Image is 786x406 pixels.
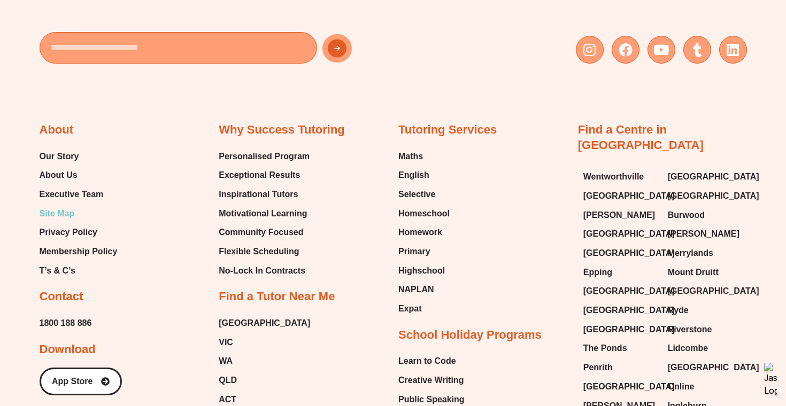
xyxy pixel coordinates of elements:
[668,264,742,280] a: Mount Druitt
[398,301,422,317] span: Expat
[583,264,612,280] span: Epping
[398,206,450,222] a: Homeschool
[219,334,310,350] a: VIC
[40,289,83,304] h2: Contact
[40,186,104,202] span: Executive Team
[398,327,542,343] h2: School Holiday Programs
[583,245,657,261] a: [GEOGRAPHIC_DATA]
[40,149,118,165] a: Our Story
[583,264,657,280] a: Epping
[398,301,450,317] a: Expat
[219,372,310,388] a: QLD
[219,334,233,350] span: VIC
[40,224,98,240] span: Privacy Policy
[398,167,450,183] a: English
[52,377,93,386] span: App Store
[583,322,657,338] a: [GEOGRAPHIC_DATA]
[40,342,96,357] h2: Download
[40,244,118,260] a: Membership Policy
[219,315,310,331] a: [GEOGRAPHIC_DATA]
[583,226,657,242] a: [GEOGRAPHIC_DATA]
[40,263,118,279] a: T’s & C’s
[219,353,233,369] span: WA
[583,379,675,395] span: [GEOGRAPHIC_DATA]
[219,149,310,165] a: Personalised Program
[398,282,434,298] span: NAPLAN
[398,224,450,240] a: Homework
[398,244,450,260] a: Primary
[219,167,310,183] a: Exceptional Results
[583,245,675,261] span: [GEOGRAPHIC_DATA]
[219,206,307,222] span: Motivational Learning
[668,264,719,280] span: Mount Druitt
[668,226,739,242] span: [PERSON_NAME]
[219,122,345,138] h2: Why Success Tutoring
[398,186,450,202] a: Selective
[219,263,310,279] a: No-Lock In Contracts
[583,360,657,376] a: Penrith
[583,340,657,356] a: The Ponds
[583,188,657,204] a: [GEOGRAPHIC_DATA]
[398,372,464,388] span: Creative Writing
[40,32,388,69] form: New Form
[398,244,430,260] span: Primary
[219,186,310,202] a: Inspirational Tutors
[583,340,627,356] span: The Ponds
[40,206,75,222] span: Site Map
[583,207,657,223] a: [PERSON_NAME]
[398,282,450,298] a: NAPLAN
[219,289,335,304] h2: Find a Tutor Near Me
[219,372,237,388] span: QLD
[583,207,655,223] span: [PERSON_NAME]
[583,226,675,242] span: [GEOGRAPHIC_DATA]
[219,244,299,260] span: Flexible Scheduling
[668,245,713,261] span: Merrylands
[219,244,310,260] a: Flexible Scheduling
[398,263,450,279] a: Highschool
[219,186,298,202] span: Inspirational Tutors
[583,188,675,204] span: [GEOGRAPHIC_DATA]
[583,360,613,376] span: Penrith
[219,224,310,240] a: Community Focused
[583,283,657,299] a: [GEOGRAPHIC_DATA]
[40,167,118,183] a: About Us
[40,167,78,183] span: About Us
[398,353,456,369] span: Learn to Code
[398,186,435,202] span: Selective
[40,263,75,279] span: T’s & C’s
[668,169,742,185] a: [GEOGRAPHIC_DATA]
[398,122,497,138] h2: Tutoring Services
[219,206,310,222] a: Motivational Learning
[668,207,705,223] span: Burwood
[40,224,118,240] a: Privacy Policy
[398,149,450,165] a: Maths
[398,224,442,240] span: Homework
[578,123,704,152] a: Find a Centre in [GEOGRAPHIC_DATA]
[668,283,742,299] a: [GEOGRAPHIC_DATA]
[583,283,675,299] span: [GEOGRAPHIC_DATA]
[668,245,742,261] a: Merrylands
[583,302,657,318] a: [GEOGRAPHIC_DATA]
[603,285,786,406] div: Chat Widget
[219,224,303,240] span: Community Focused
[398,353,465,369] a: Learn to Code
[583,302,675,318] span: [GEOGRAPHIC_DATA]
[583,169,644,185] span: Wentworthville
[219,353,310,369] a: WA
[583,169,657,185] a: Wentworthville
[398,263,445,279] span: Highschool
[219,263,305,279] span: No-Lock In Contracts
[668,188,759,204] span: [GEOGRAPHIC_DATA]
[668,283,759,299] span: [GEOGRAPHIC_DATA]
[40,315,92,331] a: 1800 188 886
[40,149,79,165] span: Our Story
[40,122,74,138] h2: About
[668,188,742,204] a: [GEOGRAPHIC_DATA]
[583,379,657,395] a: [GEOGRAPHIC_DATA]
[668,207,742,223] a: Burwood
